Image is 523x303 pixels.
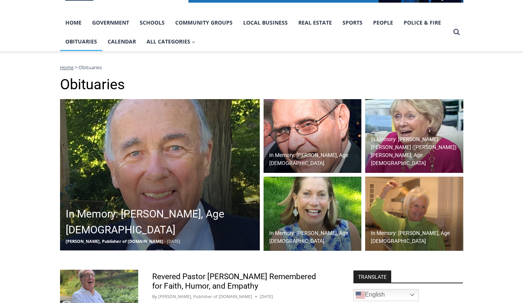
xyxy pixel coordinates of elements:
[60,13,450,51] nav: Primary Navigation
[0,76,76,94] a: Open Tues. - Sun. [PHONE_NUMBER]
[368,13,398,32] a: People
[269,151,360,167] h2: In Memory: [PERSON_NAME], Age [DEMOGRAPHIC_DATA]
[79,64,102,71] span: Obituaries
[167,238,180,244] span: [DATE]
[152,272,316,291] a: Revered Pastor [PERSON_NAME] Remembered for Faith, Humor, and Empathy
[260,293,273,300] time: [DATE]
[269,229,360,245] h2: In Memory: [PERSON_NAME], Age [DEMOGRAPHIC_DATA]
[102,32,141,51] a: Calendar
[164,238,166,244] span: -
[365,177,463,251] a: In Memory: [PERSON_NAME], Age [DEMOGRAPHIC_DATA]
[398,13,446,32] a: Police & Fire
[264,99,362,173] a: In Memory: [PERSON_NAME], Age [DEMOGRAPHIC_DATA]
[450,25,463,39] button: View Search Form
[293,13,337,32] a: Real Estate
[60,99,260,250] a: In Memory: [PERSON_NAME], Age [DEMOGRAPHIC_DATA] [PERSON_NAME], Publisher of [DOMAIN_NAME] - [DATE]
[264,177,362,251] a: In Memory: [PERSON_NAME], Age [DEMOGRAPHIC_DATA]
[75,64,77,71] span: >
[134,13,170,32] a: Schools
[371,229,461,245] h2: In Memory: [PERSON_NAME], Age [DEMOGRAPHIC_DATA]
[141,32,201,51] button: Child menu of All Categories
[87,13,134,32] a: Government
[60,64,463,71] nav: Breadcrumbs
[60,64,74,71] a: Home
[337,13,368,32] a: Sports
[365,99,463,173] a: In Memory: [PERSON_NAME] [PERSON_NAME] ([PERSON_NAME]) [PERSON_NAME], Age [DEMOGRAPHIC_DATA]
[371,135,461,167] h2: In Memory: [PERSON_NAME] [PERSON_NAME] ([PERSON_NAME]) [PERSON_NAME], Age [DEMOGRAPHIC_DATA]
[66,238,163,244] span: [PERSON_NAME], Publisher of [DOMAIN_NAME]
[66,206,258,238] h2: In Memory: [PERSON_NAME], Age [DEMOGRAPHIC_DATA]
[353,270,391,283] strong: TRANSLATE
[77,47,107,90] div: "the precise, almost orchestrated movements of cutting and assembling sushi and [PERSON_NAME] mak...
[60,76,463,93] h1: Obituaries
[353,289,419,301] a: English
[264,99,362,173] img: Obituary - Donald J. Demas
[170,13,238,32] a: Community Groups
[365,177,463,251] img: Obituary - Barbara defrondeville
[2,78,74,107] span: Open Tues. - Sun. [PHONE_NUMBER]
[365,99,463,173] img: Obituary - Maureen Catherine Devlin Koecheler
[152,293,157,300] span: By
[356,291,365,300] img: en
[60,99,260,250] img: Obituary - Richard Allen Hynson
[60,13,87,32] a: Home
[264,177,362,251] img: Obituary - Maryanne Bardwil Lynch IMG_5518
[238,13,293,32] a: Local Business
[158,294,252,299] a: [PERSON_NAME], Publisher of [DOMAIN_NAME]
[60,32,102,51] a: Obituaries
